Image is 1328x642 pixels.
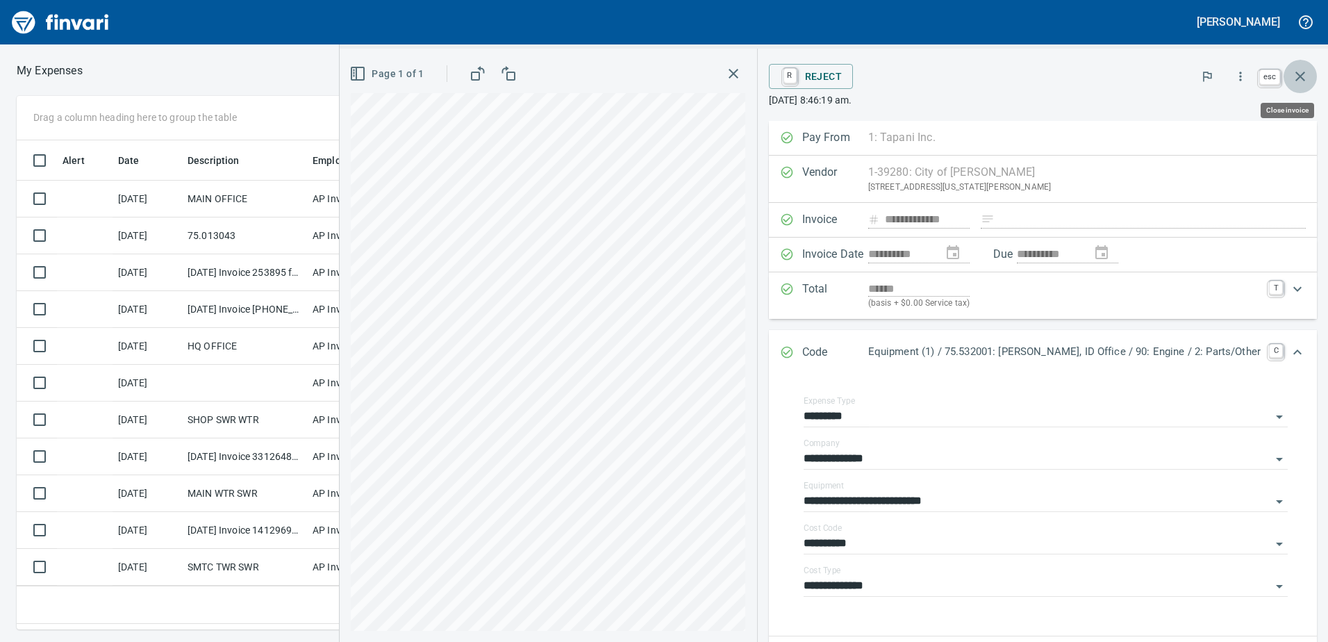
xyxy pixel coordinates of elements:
[113,365,182,402] td: [DATE]
[113,217,182,254] td: [DATE]
[769,272,1317,319] div: Expand
[780,65,842,88] span: Reject
[1270,492,1289,511] button: Open
[804,397,855,405] label: Expense Type
[307,328,411,365] td: AP Invoices
[1270,450,1289,469] button: Open
[1270,577,1289,596] button: Open
[182,512,307,549] td: [DATE] Invoice 141296900040925 from City Of [GEOGRAPHIC_DATA] (1-10175)
[182,475,307,512] td: MAIN WTR SWR
[1193,11,1284,33] button: [PERSON_NAME]
[63,152,103,169] span: Alert
[769,93,1317,107] p: [DATE] 8:46:19 am.
[182,254,307,291] td: [DATE] Invoice 253895 from [PERSON_NAME] Aggressive Enterprises Inc. (1-22812)
[313,152,375,169] span: Employee
[307,254,411,291] td: AP Invoices
[804,524,842,532] label: Cost Code
[769,330,1317,376] div: Expand
[1197,15,1280,29] h5: [PERSON_NAME]
[307,549,411,586] td: AP Invoices
[182,402,307,438] td: SHOP SWR WTR
[113,181,182,217] td: [DATE]
[307,475,411,512] td: AP Invoices
[769,64,853,89] button: RReject
[1259,69,1280,85] a: esc
[113,549,182,586] td: [DATE]
[188,152,240,169] span: Description
[188,152,258,169] span: Description
[802,281,868,311] p: Total
[63,152,85,169] span: Alert
[307,217,411,254] td: AP Invoices
[804,566,841,575] label: Cost Type
[118,152,158,169] span: Date
[113,291,182,328] td: [DATE]
[307,512,411,549] td: AP Invoices
[17,63,83,79] nav: breadcrumb
[113,328,182,365] td: [DATE]
[783,68,797,83] a: R
[802,344,868,362] p: Code
[307,291,411,328] td: AP Invoices
[182,217,307,254] td: 75.013043
[17,63,83,79] p: My Expenses
[307,402,411,438] td: AP Invoices
[868,297,1261,311] p: (basis + $0.00 Service tax)
[307,181,411,217] td: AP Invoices
[182,438,307,475] td: [DATE] Invoice 331264800000925 from City Of [GEOGRAPHIC_DATA] (1-10175)
[804,439,840,447] label: Company
[868,344,1261,360] p: Equipment (1) / 75.532001: [PERSON_NAME], ID Office / 90: Engine / 2: Parts/Other
[1269,344,1283,358] a: C
[113,512,182,549] td: [DATE]
[1270,534,1289,554] button: Open
[352,65,424,83] span: Page 1 of 1
[182,291,307,328] td: [DATE] Invoice [PHONE_NUMBER] from Mobile Modular Management Corporation (1-38120)
[182,181,307,217] td: MAIN OFFICE
[113,402,182,438] td: [DATE]
[182,549,307,586] td: SMTC TWR SWR
[113,438,182,475] td: [DATE]
[804,481,844,490] label: Equipment
[113,254,182,291] td: [DATE]
[113,475,182,512] td: [DATE]
[33,110,237,124] p: Drag a column heading here to group the table
[1192,61,1222,92] button: Flag
[313,152,357,169] span: Employee
[1270,407,1289,427] button: Open
[118,152,140,169] span: Date
[307,438,411,475] td: AP Invoices
[307,365,411,402] td: AP Invoices
[1269,281,1283,295] a: T
[347,61,429,87] button: Page 1 of 1
[182,328,307,365] td: HQ OFFICE
[8,6,113,39] img: Finvari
